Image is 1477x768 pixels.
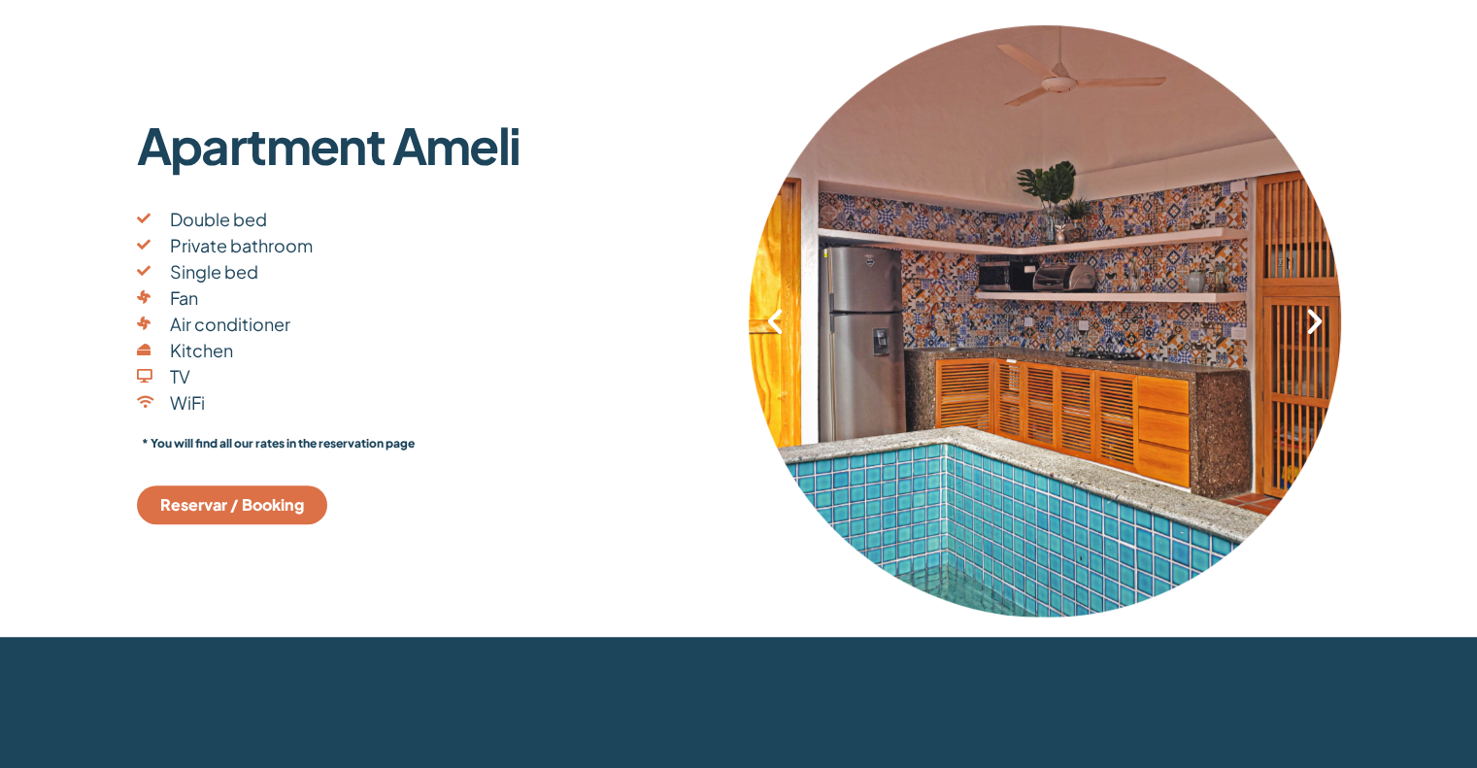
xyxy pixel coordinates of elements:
[165,363,190,389] span: TV
[142,435,724,452] p: * You will find all our rates in the reservation page
[165,389,205,416] span: WiFi
[137,117,729,172] p: Apartment Ameli
[165,311,290,337] span: Air conditioner
[749,24,1341,618] div: 6 / 6
[137,485,327,524] a: Reservar / Booking
[1298,305,1331,338] div: Next slide
[165,232,313,258] span: Private bathroom
[160,497,304,513] span: Reservar / Booking
[165,206,267,232] span: Double bed
[165,284,198,311] span: Fan
[165,258,258,284] span: Single bed
[758,305,791,338] div: Previous slide
[165,337,233,363] span: Kitchen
